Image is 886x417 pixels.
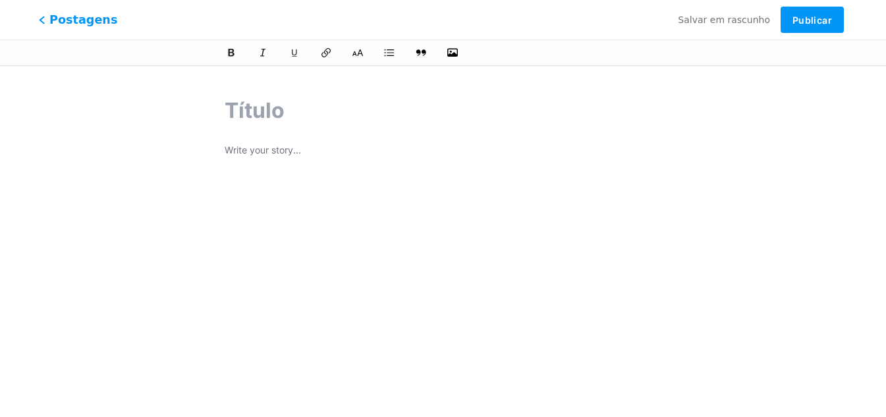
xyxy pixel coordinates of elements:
[678,7,770,33] button: Salvar em rascunho
[678,14,770,25] font: Salvar em rascunho
[225,95,661,126] input: Título
[39,11,118,28] span: Postagens
[49,13,117,26] font: Postagens
[781,7,844,33] button: Publicar
[792,14,832,26] font: Publicar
